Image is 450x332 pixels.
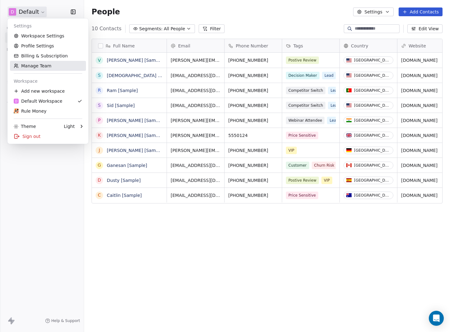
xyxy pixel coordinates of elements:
[15,99,17,104] span: D
[10,51,86,61] a: Billing & Subscription
[10,61,86,71] a: Manage Team
[64,123,75,129] div: Light
[14,109,19,114] img: app-icon-nutty-512.png
[10,21,86,31] div: Settings
[14,123,36,129] div: Theme
[10,86,86,96] div: Add new workspace
[10,76,86,86] div: Workspace
[14,98,62,104] div: Default Workspace
[14,108,46,114] div: Rule Money
[10,41,86,51] a: Profile Settings
[10,31,86,41] a: Workspace Settings
[10,131,86,141] div: Sign out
